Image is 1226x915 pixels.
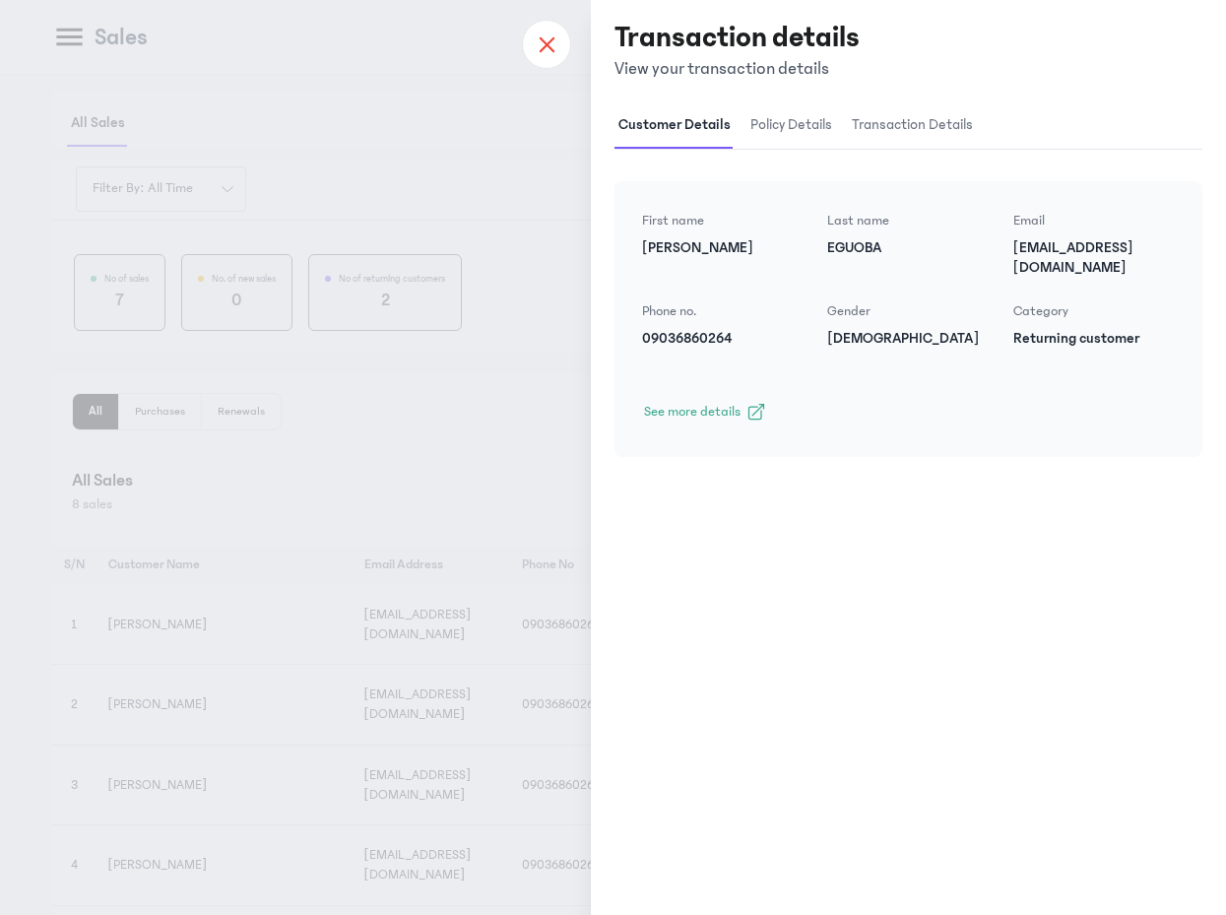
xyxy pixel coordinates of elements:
p: Gender [827,301,989,321]
span: policy details [746,102,836,149]
p: Phone no. [642,301,804,321]
p: 09036860264 [642,329,804,349]
button: transaction details [848,102,989,149]
p: Last name [827,211,989,230]
p: Category [1013,301,1175,321]
p: [PERSON_NAME] [642,238,804,258]
span: transaction details [848,102,977,149]
button: customer details [614,102,746,149]
span: See more details [644,402,741,422]
p: Returning customer [1013,329,1175,349]
p: EGUOBA [827,238,989,258]
p: View your transaction details [614,55,860,83]
p: Email [1013,211,1175,230]
span: customer details [614,102,735,149]
a: See more details [634,396,1175,427]
button: policy details [746,102,848,149]
p: First name [642,211,804,230]
p: [DEMOGRAPHIC_DATA] [827,329,989,349]
h3: Transaction details [614,20,860,55]
p: [EMAIL_ADDRESS][DOMAIN_NAME] [1013,238,1175,278]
